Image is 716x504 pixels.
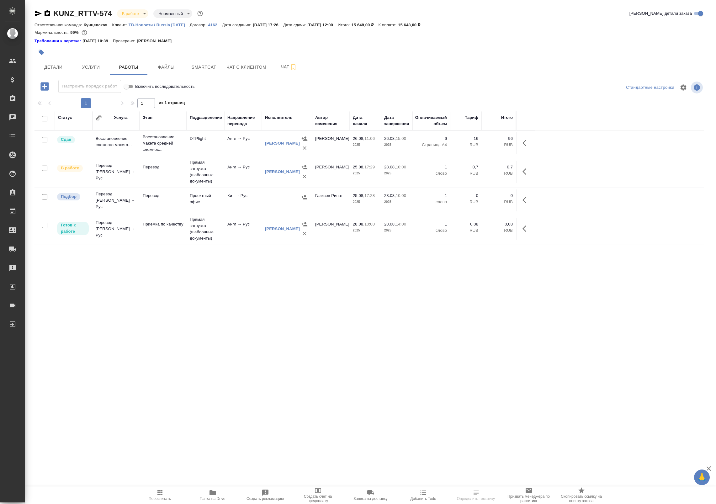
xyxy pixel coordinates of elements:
div: Дата начала [353,114,378,127]
p: RUB [485,142,513,148]
div: В работе [153,9,192,18]
p: 2025 [384,227,409,234]
p: 26.08, [353,136,364,141]
p: 1 [416,221,447,227]
p: ТВ-Новости / Russia [DATE] [129,23,190,27]
p: Готов к работе [61,222,85,235]
p: 15 648,00 ₽ [398,23,425,27]
div: Направление перевода [227,114,259,127]
p: [DATE] 12:00 [307,23,338,27]
span: Заявка на доставку [353,496,387,501]
span: Папка на Drive [200,496,225,501]
td: Проектный офис [187,189,224,211]
td: Перевод [PERSON_NAME] → Рус [93,159,140,184]
p: 2025 [353,142,378,148]
td: Англ → Рус [224,132,262,154]
button: Создать счет на предоплату [292,486,344,504]
p: 2025 [353,199,378,205]
p: Перевод [143,193,183,199]
p: слово [416,199,447,205]
span: Включить последовательность [135,83,195,90]
p: 10:00 [364,222,375,226]
p: Дата сдачи: [283,23,307,27]
p: 99% [70,30,80,35]
span: Посмотреть информацию [691,82,704,93]
a: ТВ-Новости / Russia [DATE] [129,22,190,27]
span: Чат с клиентом [226,63,266,71]
p: Подбор [61,194,77,200]
p: [PERSON_NAME] [137,38,176,44]
div: Исполнитель [265,114,293,121]
div: Можно подбирать исполнителей [56,193,89,201]
span: [PERSON_NAME] детали заказа [629,10,692,17]
button: Сгруппировать [96,115,102,121]
p: Восстановление макета средней сложнос... [143,134,183,153]
p: Сдан [61,136,71,143]
p: Дата создания: [222,23,253,27]
button: Скопировать ссылку [44,10,51,17]
p: 2025 [353,170,378,177]
p: Страница А4 [416,142,447,148]
button: Удалить [300,143,309,153]
p: 28.08, [384,222,396,226]
p: Клиент: [112,23,129,27]
span: Создать счет на предоплату [295,494,341,503]
div: Подразделение [190,114,222,121]
button: Папка на Drive [186,486,239,504]
button: Призвать менеджера по развитию [502,486,555,504]
p: 28.08, [353,222,364,226]
span: 🙏 [697,471,707,484]
p: 25.08, [353,193,364,198]
p: 28.08, [384,165,396,169]
button: Здесь прячутся важные кнопки [519,193,534,208]
p: К оплате: [378,23,398,27]
button: Определить тематику [450,486,502,504]
p: 4162 [208,23,222,27]
td: DTPlight [187,132,224,154]
button: Назначить [300,162,309,172]
p: Итого: [338,23,351,27]
div: В работе [117,9,148,18]
p: RUB [453,227,478,234]
td: [PERSON_NAME] [312,161,350,183]
td: Англ → Рус [224,218,262,240]
p: 16 [453,135,478,142]
p: 0,7 [453,164,478,170]
a: [PERSON_NAME] [265,141,300,146]
div: split button [624,83,676,93]
td: Прямая загрузка (шаблонные документы) [187,213,224,245]
a: [PERSON_NAME] [265,226,300,231]
button: 96.78 RUB; [80,29,88,37]
td: Перевод [PERSON_NAME] → Рус [93,216,140,241]
button: Назначить [300,134,309,143]
p: [DATE] 17:26 [253,23,283,27]
span: Пересчитать [149,496,171,501]
a: Требования к верстке: [34,38,82,44]
button: 🙏 [694,470,710,485]
td: Прямая загрузка (шаблонные документы) [187,156,224,188]
span: Файлы [151,63,181,71]
p: 2025 [353,227,378,234]
p: 1 [416,193,447,199]
p: Приёмка по качеству [143,221,183,227]
button: Пересчитать [134,486,186,504]
td: Кит → Рус [224,189,262,211]
p: 6 [416,135,447,142]
div: Исполнитель может приступить к работе [56,221,89,236]
span: Определить тематику [457,496,495,501]
span: Детали [38,63,68,71]
p: 96 [485,135,513,142]
span: Настроить таблицу [676,80,691,95]
p: RUB [485,170,513,177]
button: Здесь прячутся важные кнопки [519,135,534,151]
svg: Подписаться [289,63,297,71]
span: Работы [114,63,144,71]
p: Перевод [143,164,183,170]
td: Перевод [PERSON_NAME] → Рус [93,188,140,213]
span: Призвать менеджера по развитию [506,494,551,503]
button: Здесь прячутся важные кнопки [519,164,534,179]
p: 25.08, [353,165,364,169]
button: Доп статусы указывают на важность/срочность заказа [196,9,204,18]
button: Добавить работу [36,80,53,93]
p: 26.08, [384,136,396,141]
